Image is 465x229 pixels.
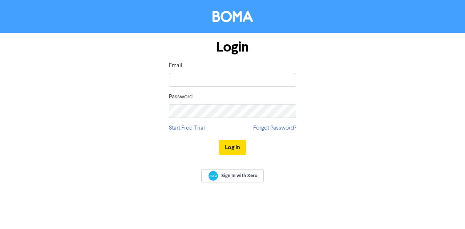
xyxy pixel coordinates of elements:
button: Log In [219,140,246,155]
h1: Login [169,39,296,56]
a: Forgot Password? [253,124,296,132]
span: Sign In with Xero [221,172,258,179]
a: Sign In with Xero [201,169,264,182]
label: Email [169,61,182,70]
img: BOMA Logo [213,11,253,22]
label: Password [169,93,193,101]
a: Start Free Trial [169,124,205,132]
img: Xero logo [209,171,218,181]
